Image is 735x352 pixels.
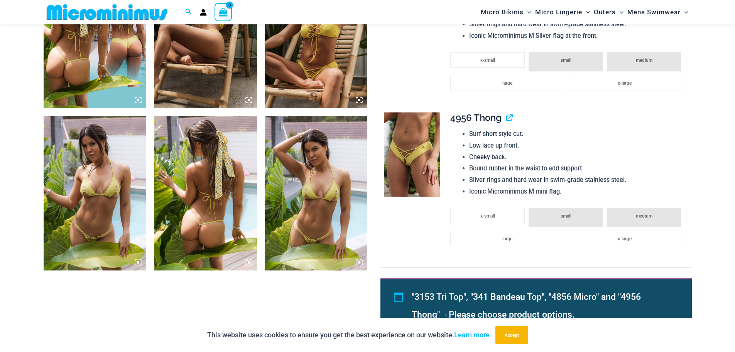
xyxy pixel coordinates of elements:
img: MM SHOP LOGO FLAT [44,3,171,21]
li: Bound rubber in the waist to add support [469,163,685,174]
span: Mens Swimwear [627,2,681,22]
li: Cheeky back. [469,151,685,163]
img: Breakwater Lemon Yellow 3153 Tri Top 4856 micro [154,116,257,270]
span: Menu Toggle [681,2,688,22]
span: medium [636,58,652,63]
li: x-small [450,52,525,68]
a: Micro LingerieMenu ToggleMenu Toggle [533,2,592,22]
span: x-large [618,80,632,86]
span: Please choose product options. [449,309,574,320]
li: Iconic Microminimus M Silver flag at the front. [469,30,685,42]
span: large [502,80,512,86]
a: Learn more [454,331,490,339]
span: x-large [618,236,632,241]
a: Micro BikinisMenu ToggleMenu Toggle [479,2,533,22]
li: small [529,208,603,227]
li: Low lace up front. [469,140,685,151]
button: Accept [495,326,528,344]
p: This website uses cookies to ensure you get the best experience on our website. [207,329,490,341]
span: Micro Bikinis [481,2,524,22]
img: Breakwater Lemon Yellow 3153 Tri Top 4856 micro [265,116,368,270]
a: Search icon link [185,7,192,17]
span: Menu Toggle [524,2,531,22]
a: OutersMenu ToggleMenu Toggle [592,2,625,22]
li: large [450,75,564,90]
li: Silver rings and hard wear in swim-grade stainless steel. [469,174,685,186]
li: x-small [450,208,525,223]
img: Breakwater Lemon Yellow 3153 Tri Top 4856 micro [44,116,147,270]
li: small [529,52,603,71]
a: View Shopping Cart, empty [215,3,232,21]
span: x-small [480,213,495,219]
a: Mens SwimwearMenu ToggleMenu Toggle [625,2,690,22]
li: large [450,231,564,246]
a: Account icon link [200,9,207,16]
li: → [412,288,674,324]
span: Micro Lingerie [535,2,582,22]
nav: Site Navigation [478,1,692,23]
li: x-large [568,75,681,90]
li: medium [607,208,681,227]
span: medium [636,213,652,219]
span: Menu Toggle [582,2,590,22]
span: 4956 Thong [450,112,502,123]
span: Outers [594,2,616,22]
li: Iconic Microminimus M mini flag. [469,186,685,197]
span: large [502,236,512,241]
span: "3153 Tri Top", "341 Bandeau Top", "4856 Micro" and "4956 Thong" [412,292,641,320]
li: Surf short style cut. [469,128,685,140]
span: small [561,58,571,63]
span: Menu Toggle [616,2,623,22]
img: Breakwater Lemon Yellow 4956 Thong [384,112,440,197]
span: small [561,213,571,219]
span: x-small [480,58,495,63]
li: x-large [568,231,681,246]
li: medium [607,52,681,71]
